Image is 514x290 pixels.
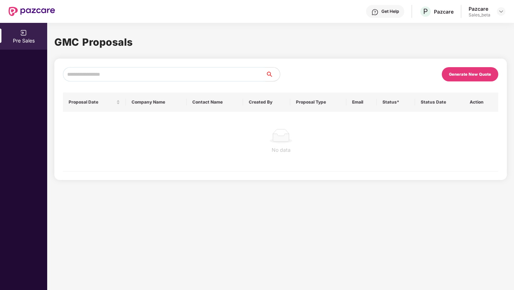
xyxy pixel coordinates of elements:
div: Sales_beta [469,12,490,18]
h1: GMC Proposals [54,34,507,50]
th: Proposal Date [63,92,126,112]
span: search [265,71,280,77]
img: svg+xml;base64,PHN2ZyBpZD0iSGVscC0zMngzMiIgeG1sbnM9Imh0dHA6Ly93d3cudzMub3JnLzIwMDAvc3ZnIiB3aWR0aD... [371,9,379,16]
th: Company Name [126,92,187,112]
span: Proposal Date [69,99,115,105]
img: svg+xml;base64,PHN2ZyB3aWR0aD0iMjAiIGhlaWdodD0iMjAiIHZpZXdCb3g9IjAgMCAyMCAyMCIgZmlsbD0ibm9uZSIgeG... [20,29,27,36]
th: Contact Name [187,92,243,112]
th: Proposal Type [290,92,346,112]
div: Generate New Quote [449,72,491,77]
th: Action [464,92,498,112]
th: Status Date [415,92,465,112]
th: Status* [377,92,415,112]
div: No data [69,146,493,154]
button: search [265,67,280,81]
div: Pazcare [469,5,490,12]
th: Created By [243,92,290,112]
div: Pazcare [434,8,454,15]
div: Get Help [381,9,399,14]
img: New Pazcare Logo [9,7,55,16]
span: P [423,7,428,16]
img: svg+xml;base64,PHN2ZyBpZD0iRHJvcGRvd24tMzJ4MzIiIHhtbG5zPSJodHRwOi8vd3d3LnczLm9yZy8yMDAwL3N2ZyIgd2... [498,9,504,14]
th: Email [346,92,377,112]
